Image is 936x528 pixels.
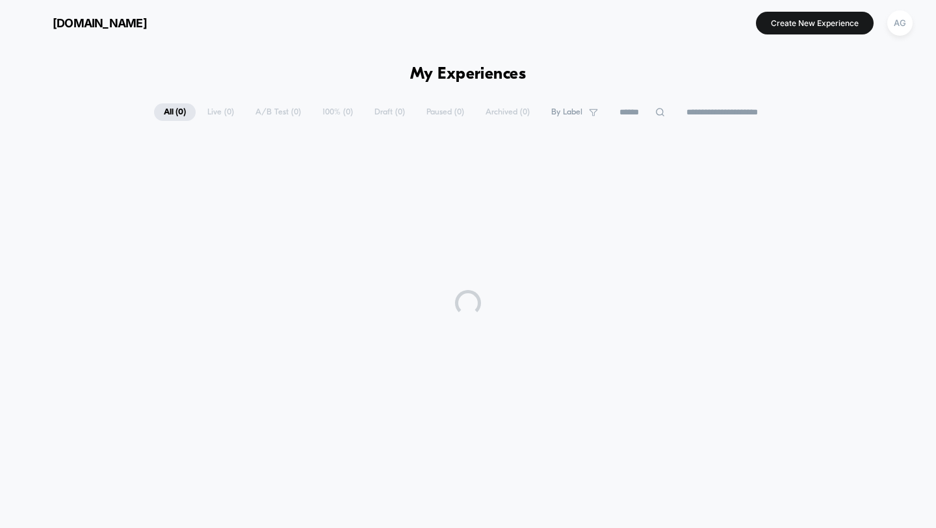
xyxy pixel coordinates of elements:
[551,107,582,117] span: By Label
[756,12,874,34] button: Create New Experience
[154,103,196,121] span: All ( 0 )
[887,10,913,36] div: AG
[19,12,151,33] button: [DOMAIN_NAME]
[883,10,916,36] button: AG
[53,16,147,30] span: [DOMAIN_NAME]
[410,65,526,84] h1: My Experiences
